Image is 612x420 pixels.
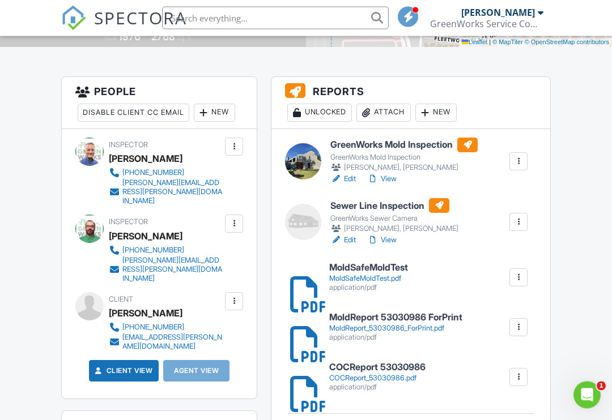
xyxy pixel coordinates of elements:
[61,15,187,39] a: SPECTORA
[330,162,478,174] div: [PERSON_NAME], [PERSON_NAME]
[109,333,222,352] a: [EMAIL_ADDRESS][PERSON_NAME][DOMAIN_NAME]
[151,31,175,43] div: 2768
[329,363,426,392] a: COCReport 53030986 COCReport_53030986.pdf application/pdf
[78,104,189,122] div: Disable Client CC Email
[109,141,148,149] span: Inspector
[122,256,222,284] div: [PERSON_NAME][EMAIL_ADDRESS][PERSON_NAME][DOMAIN_NAME]
[329,263,408,292] a: MoldSafeMoldTest MoldSafeMoldTest.pdf application/pdf
[330,138,478,174] a: GreenWorks Mold Inspection GreenWorks Mold Inspection [PERSON_NAME], [PERSON_NAME]
[356,104,411,122] div: Attach
[367,174,397,185] a: View
[122,246,184,255] div: [PHONE_NUMBER]
[330,138,478,153] h6: GreenWorks Mold Inspection
[492,39,523,46] a: © MapTiler
[109,322,222,333] a: [PHONE_NUMBER]
[109,295,133,304] span: Client
[94,6,187,29] span: SPECTORA
[329,363,426,373] h6: COCReport 53030986
[329,313,462,323] h6: MoldReport 53030986 ForPrint
[430,18,543,29] div: GreenWorks Service Company
[271,78,550,130] h3: Reports
[597,382,606,391] span: 1
[177,34,193,42] span: sq. ft.
[109,179,222,206] a: [PERSON_NAME][EMAIL_ADDRESS][PERSON_NAME][DOMAIN_NAME]
[329,383,426,392] div: application/pdf
[109,305,182,322] div: [PERSON_NAME]
[122,169,184,178] div: [PHONE_NUMBER]
[330,199,458,235] a: Sewer Line Inspection GreenWorks Sewer Camera [PERSON_NAME], [PERSON_NAME]
[122,179,222,206] div: [PERSON_NAME][EMAIL_ADDRESS][PERSON_NAME][DOMAIN_NAME]
[109,245,222,256] a: [PHONE_NUMBER]
[573,382,601,409] iframe: Intercom live chat
[489,39,491,46] span: |
[415,104,457,122] div: New
[93,366,153,377] a: Client View
[118,31,141,43] div: 1976
[330,224,458,235] div: [PERSON_NAME], [PERSON_NAME]
[287,104,352,122] div: Unlocked
[461,7,535,18] div: [PERSON_NAME]
[330,235,356,246] a: Edit
[109,168,222,179] a: [PHONE_NUMBER]
[330,199,458,213] h6: Sewer Line Inspection
[109,256,222,284] a: [PERSON_NAME][EMAIL_ADDRESS][PERSON_NAME][DOMAIN_NAME]
[162,7,389,29] input: Search everything...
[122,333,222,352] div: [EMAIL_ADDRESS][PERSON_NAME][DOMAIN_NAME]
[367,235,397,246] a: View
[109,151,182,168] div: [PERSON_NAME]
[329,313,462,342] a: MoldReport 53030986 ForPrint MoldReport_53030986_ForPrint.pdf application/pdf
[329,333,462,342] div: application/pdf
[329,263,408,273] h6: MoldSafeMoldTest
[61,6,86,31] img: The Best Home Inspection Software - Spectora
[194,104,235,122] div: New
[62,78,257,130] h3: People
[330,153,478,162] div: GreenWorks Mold Inspection
[462,39,487,46] a: Leaflet
[109,228,182,245] div: [PERSON_NAME]
[109,218,148,226] span: Inspector
[330,174,356,185] a: Edit
[104,34,117,42] span: Built
[525,39,609,46] a: © OpenStreetMap contributors
[330,215,458,224] div: GreenWorks Sewer Camera
[329,324,462,333] div: MoldReport_53030986_ForPrint.pdf
[329,275,408,284] div: MoldSafeMoldTest.pdf
[122,323,184,332] div: [PHONE_NUMBER]
[329,374,426,383] div: COCReport_53030986.pdf
[329,284,408,293] div: application/pdf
